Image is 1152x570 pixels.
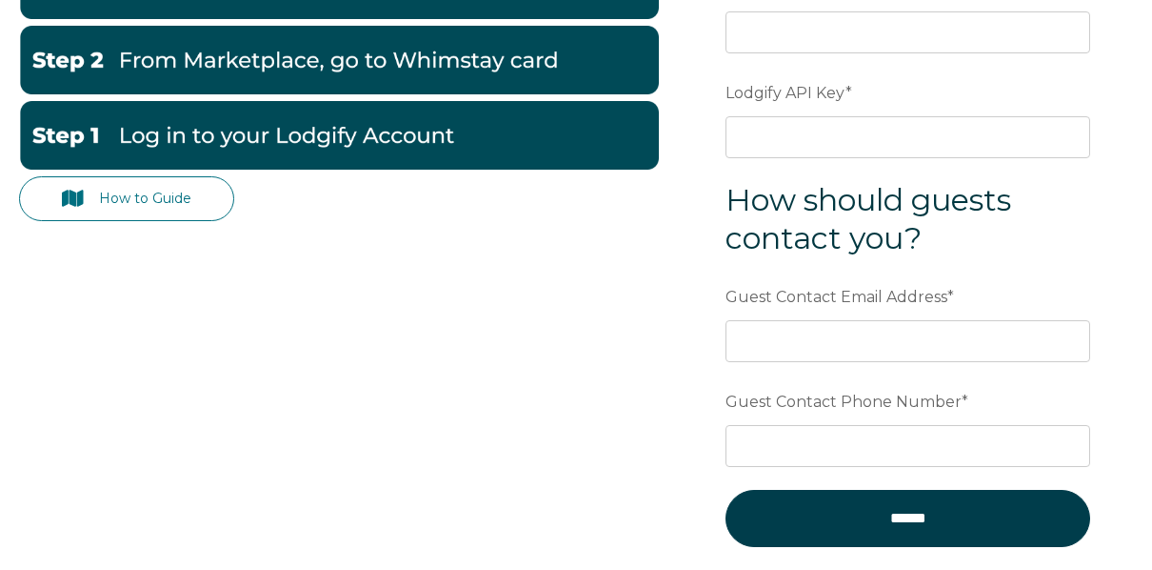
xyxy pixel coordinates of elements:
span: Lodgify API Key [725,78,845,108]
img: Lodgify2 [19,26,659,94]
span: Guest Contact Email Address [725,282,947,312]
a: How to Guide [19,176,234,221]
span: How should guests contact you? [725,181,1011,256]
img: Lodgify1 [19,101,659,170]
span: Guest Contact Phone Number [725,387,962,417]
